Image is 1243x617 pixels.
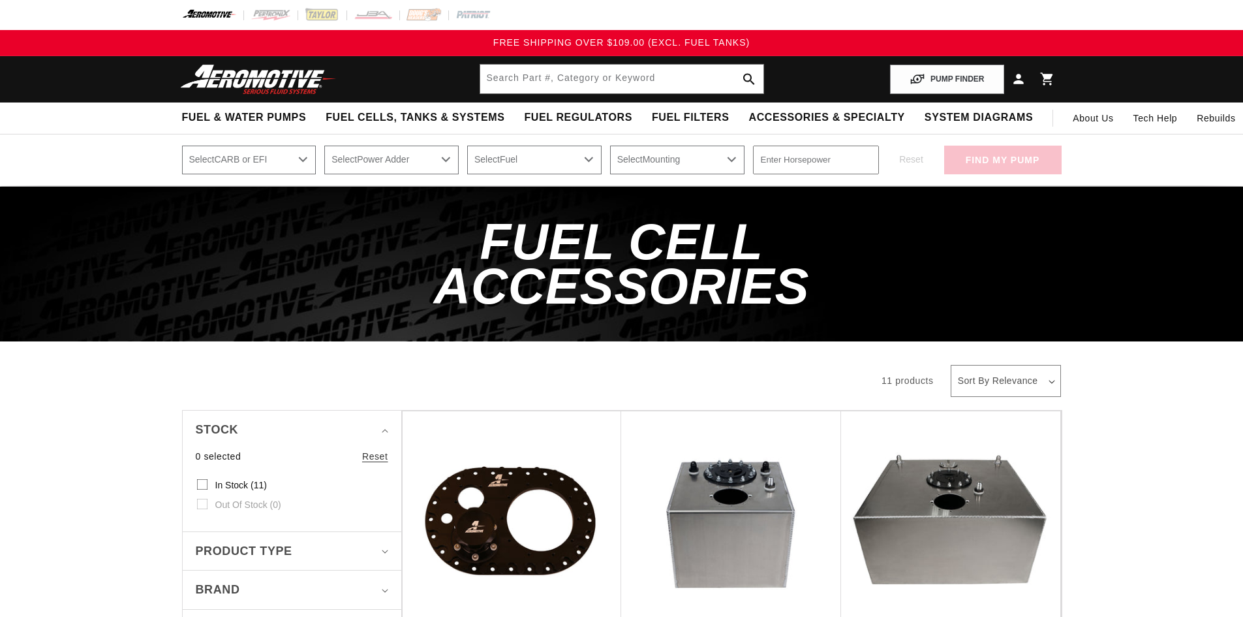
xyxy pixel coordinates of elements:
[196,532,388,571] summary: Product type (0 selected)
[196,580,240,599] span: Brand
[524,111,632,125] span: Fuel Regulators
[196,542,292,561] span: Product type
[316,103,514,133] summary: Fuel Cells, Tanks & Systems
[467,146,602,174] select: Fuel
[196,420,239,439] span: Stock
[326,111,504,125] span: Fuel Cells, Tanks & Systems
[215,499,281,511] span: Out of stock (0)
[890,65,1004,94] button: PUMP FINDER
[196,449,241,464] span: 0 selected
[324,146,459,174] select: Power Adder
[882,375,934,386] span: 11 products
[753,146,879,174] input: Enter Horsepower
[1197,111,1235,125] span: Rebuilds
[493,37,750,48] span: FREE SHIPPING OVER $109.00 (EXCL. FUEL TANKS)
[172,103,316,133] summary: Fuel & Water Pumps
[362,449,388,464] a: Reset
[182,111,307,125] span: Fuel & Water Pumps
[739,103,915,133] summary: Accessories & Specialty
[652,111,729,125] span: Fuel Filters
[925,111,1033,125] span: System Diagrams
[182,146,316,174] select: CARB or EFI
[915,103,1043,133] summary: System Diagrams
[1133,111,1178,125] span: Tech Help
[434,213,810,315] span: Fuel Cell Accessories
[215,479,267,491] span: In stock (11)
[1124,103,1188,134] summary: Tech Help
[480,65,763,93] input: Search by Part Number, Category or Keyword
[514,103,641,133] summary: Fuel Regulators
[1063,103,1123,134] a: About Us
[749,111,905,125] span: Accessories & Specialty
[196,571,388,609] summary: Brand (0 selected)
[1073,113,1113,123] span: About Us
[610,146,744,174] select: Mounting
[642,103,739,133] summary: Fuel Filters
[177,64,340,95] img: Aeromotive
[735,65,763,93] button: search button
[196,411,388,449] summary: Stock (0 selected)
